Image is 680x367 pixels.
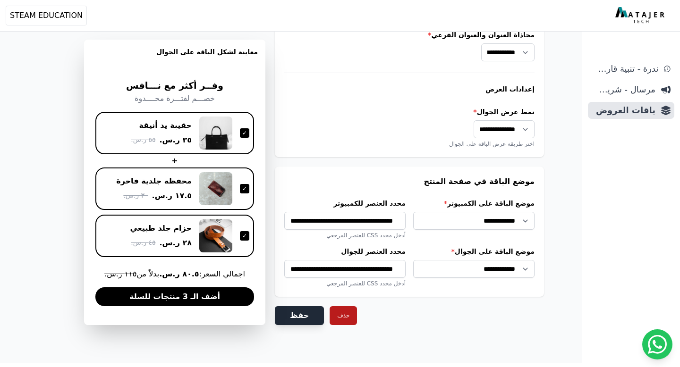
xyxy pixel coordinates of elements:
[131,135,155,145] span: ٥٥ ر.س.
[129,291,220,302] span: أضف الـ 3 منتجات للسلة
[116,176,192,186] div: محفظة جلدية فاخرة
[592,104,655,117] span: باقات العروض
[95,287,254,306] button: أضف الـ 3 منتجات للسلة
[6,6,87,25] button: STEAM EDUCATION
[92,47,258,68] h3: معاينة لشكل الباقة على الجوال
[284,30,535,40] label: محاذاة العنوان والعنوان الفرعي
[284,247,406,256] label: محدد العنصر للجوال
[199,172,232,205] img: محفظة جلدية فاخرة
[592,83,655,96] span: مرسال - شريط دعاية
[592,62,658,75] span: ندرة - تنبية قارب علي النفاذ
[123,191,148,201] span: ٣٠ ر.س.
[284,84,535,94] h4: إعدادات العرض
[413,199,535,208] label: موضع الباقة على الكمبيوتر
[10,10,83,21] span: STEAM EDUCATION
[284,140,535,148] div: اختر طريقة عرض الباقة على الجوال
[95,155,254,167] div: +
[159,237,192,249] span: ٢٨ ر.س.
[159,134,192,146] span: ٣٥ ر.س.
[152,190,192,201] span: ١٧.٥ ر.س.
[139,120,192,131] div: حقيبة يد أنيقة
[159,269,199,278] b: ٨٠.٥ ر.س.
[284,176,535,187] h3: موضع الباقة في صفحة المنتج
[199,219,232,252] img: حزام جلد طبيعي
[284,199,406,208] label: محدد العنصر للكمبيوتر
[104,269,136,278] s: ١١٥ ر.س.
[615,7,667,24] img: MatajerTech Logo
[284,232,406,239] div: أدخل محدد CSS للعنصر المرجعي
[131,238,155,248] span: ٤٥ ر.س.
[330,306,357,325] button: حذف
[95,93,254,104] p: خصـــم لفتـــرة محــــدوة
[95,79,254,93] h3: وفــر أكثر مع نـــافس
[95,268,254,280] span: اجمالي السعر: بدلاً من
[284,107,535,117] label: نمط عرض الجوال
[413,247,535,256] label: موضع الباقة على الجوال
[284,280,406,287] div: أدخل محدد CSS للعنصر المرجعي
[275,306,324,325] button: حفظ
[199,117,232,150] img: حقيبة يد أنيقة
[130,223,192,234] div: حزام جلد طبيعي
